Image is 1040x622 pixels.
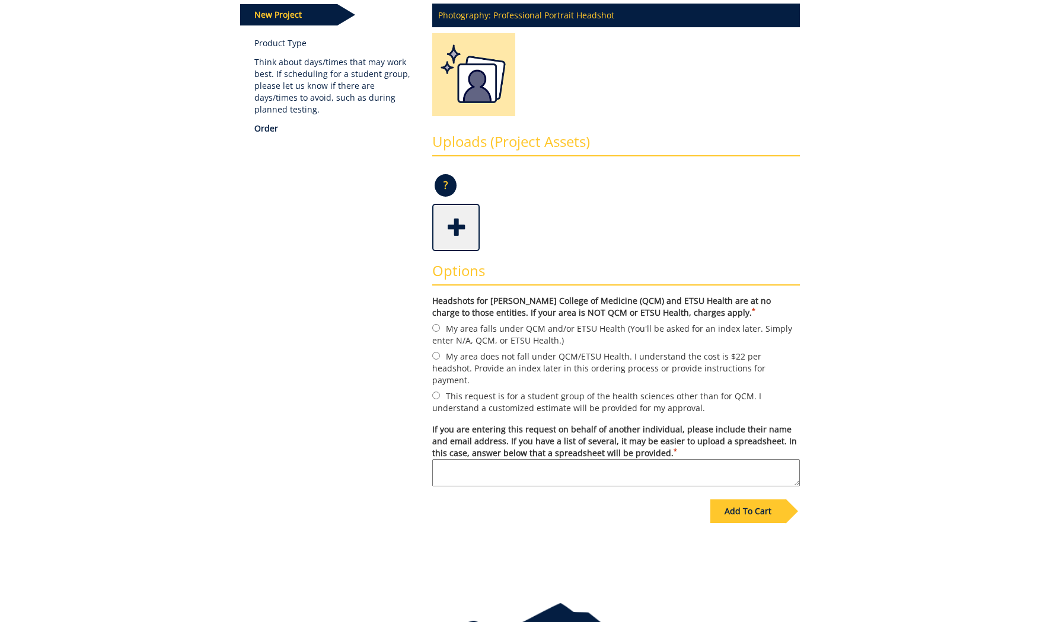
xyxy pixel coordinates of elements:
p: Order [254,123,415,134]
a: Product Type [254,37,415,49]
input: My area falls under QCM and/or ETSU Health (You'll be asked for an index later. Simply enter N/A,... [432,324,440,332]
input: My area does not fall under QCM/ETSU Health. I understand the cost is $22 per headshot. Provide a... [432,352,440,360]
label: My area does not fall under QCM/ETSU Health. I understand the cost is $22 per headshot. Provide a... [432,350,800,386]
p: Think about days/times that may work best. If scheduling for a student group, please let us know ... [254,56,415,116]
label: Headshots for [PERSON_NAME] College of Medicine (QCM) and ETSU Health are at no charge to those e... [432,295,800,319]
div: Add To Cart [710,499,786,523]
p: New Project [240,4,337,25]
textarea: If you are entering this request on behalf of another individual, please include their name and e... [432,459,800,486]
h3: Uploads (Project Assets) [432,134,800,156]
img: Professional Headshot [432,33,515,122]
h3: Options [432,263,800,286]
input: This request is for a student group of the health sciences other than for QCM. I understand a cus... [432,392,440,399]
label: If you are entering this request on behalf of another individual, please include their name and e... [432,424,800,486]
p: ? [435,174,457,197]
p: Photography: Professional Portrait Headshot [432,4,800,27]
label: My area falls under QCM and/or ETSU Health (You'll be asked for an index later. Simply enter N/A,... [432,322,800,347]
label: This request is for a student group of the health sciences other than for QCM. I understand a cus... [432,389,800,414]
